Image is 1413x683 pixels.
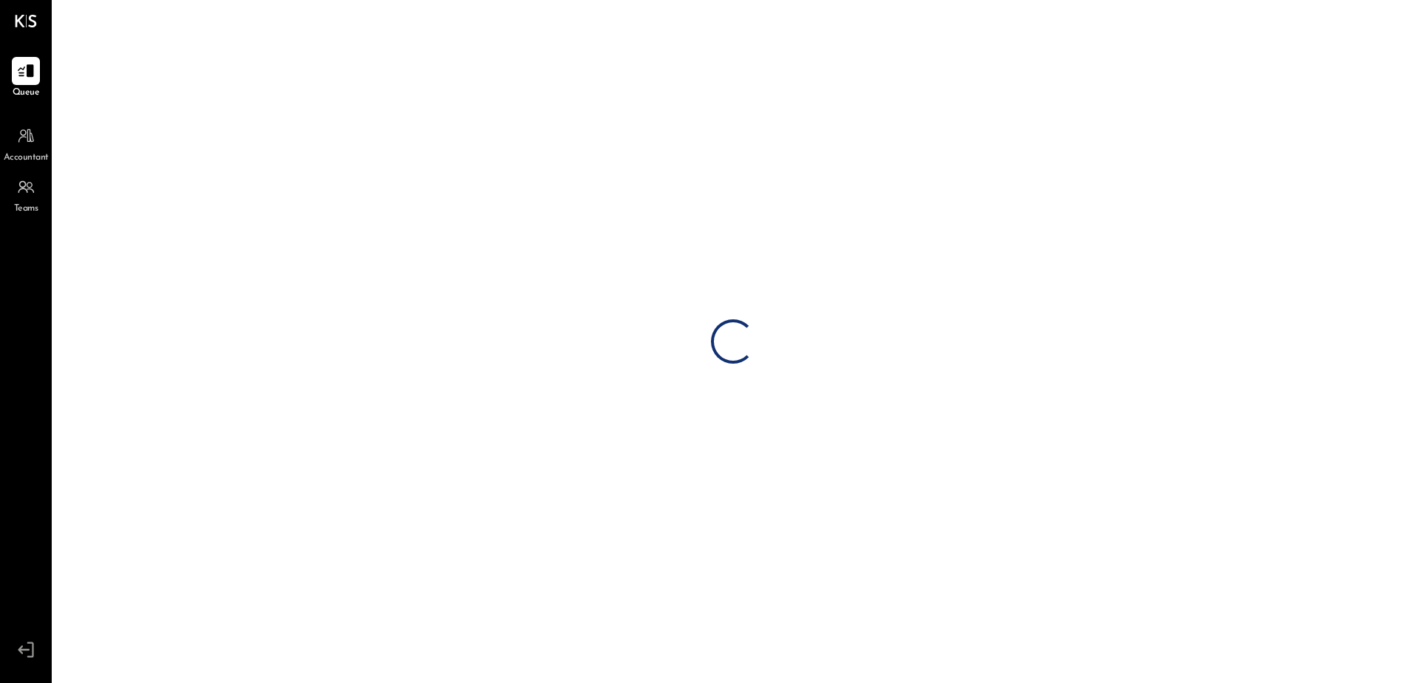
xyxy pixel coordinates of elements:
[1,57,51,100] a: Queue
[14,203,38,216] span: Teams
[1,122,51,165] a: Accountant
[4,152,49,165] span: Accountant
[1,173,51,216] a: Teams
[13,86,40,100] span: Queue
